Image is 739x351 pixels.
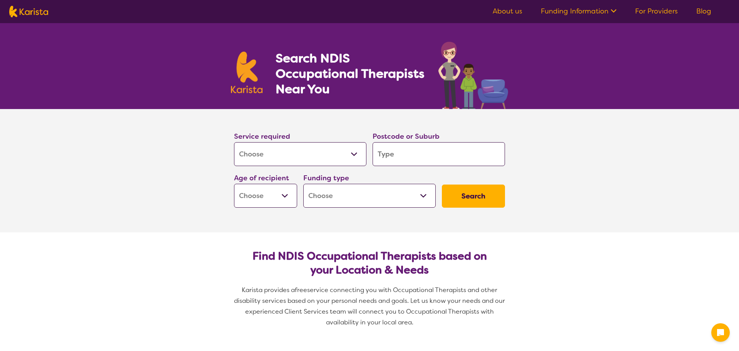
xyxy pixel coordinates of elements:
[373,142,505,166] input: Type
[303,173,349,183] label: Funding type
[9,6,48,17] img: Karista logo
[242,286,295,294] span: Karista provides a
[276,50,425,97] h1: Search NDIS Occupational Therapists Near You
[635,7,678,16] a: For Providers
[234,286,507,326] span: service connecting you with Occupational Therapists and other disability services based on your p...
[696,7,711,16] a: Blog
[295,286,307,294] span: free
[234,173,289,183] label: Age of recipient
[231,52,262,93] img: Karista logo
[373,132,440,141] label: Postcode or Suburb
[541,7,617,16] a: Funding Information
[438,42,508,109] img: occupational-therapy
[493,7,522,16] a: About us
[442,185,505,208] button: Search
[234,132,290,141] label: Service required
[240,249,499,277] h2: Find NDIS Occupational Therapists based on your Location & Needs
